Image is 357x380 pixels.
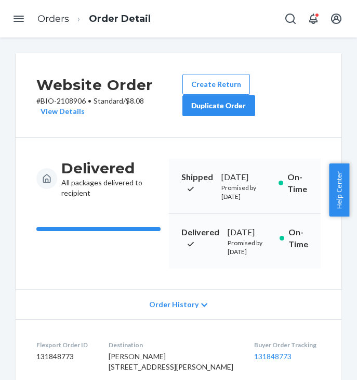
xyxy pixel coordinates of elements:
[36,96,182,117] p: # BIO-2108906 / $8.08
[280,8,301,29] button: Open Search Box
[109,340,237,349] dt: Destination
[94,96,123,105] span: Standard
[8,8,29,29] button: Open Navigation
[303,8,324,29] button: Open notifications
[36,74,182,96] h2: Website Order
[254,352,292,361] a: 131848773
[287,171,308,195] p: On-Time
[254,340,321,349] dt: Buyer Order Tracking
[329,163,349,217] button: Help Center
[182,74,250,95] button: Create Return
[29,4,159,34] ol: breadcrumbs
[88,96,91,105] span: •
[36,106,85,117] button: View Details
[37,13,69,24] a: Orders
[326,8,347,29] button: Open account menu
[36,340,92,349] dt: Flexport Order ID
[228,238,271,256] p: Promised by [DATE]
[36,351,92,362] dd: 131848773
[221,171,271,183] div: [DATE]
[228,226,271,238] div: [DATE]
[61,159,161,198] div: All packages delivered to recipient
[191,100,246,111] div: Duplicate Order
[61,159,161,178] h3: Delivered
[221,183,271,201] p: Promised by [DATE]
[288,226,308,250] p: On-Time
[109,352,233,371] span: [PERSON_NAME] [STREET_ADDRESS][PERSON_NAME]
[182,95,255,116] button: Duplicate Order
[181,226,219,250] p: Delivered
[89,13,151,24] a: Order Detail
[149,299,199,310] span: Order History
[181,171,213,195] p: Shipped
